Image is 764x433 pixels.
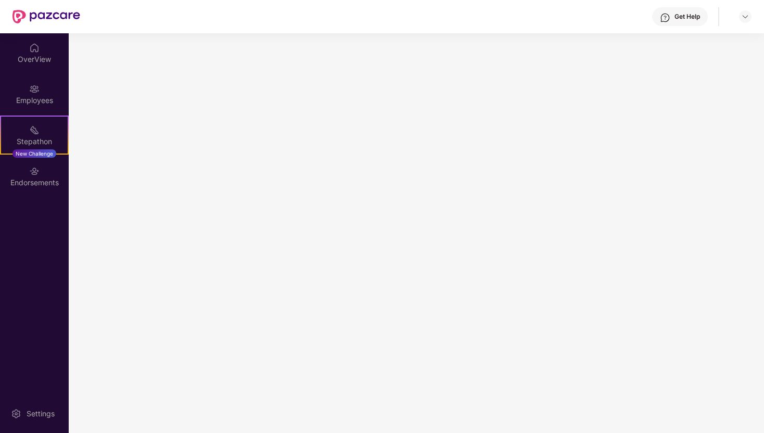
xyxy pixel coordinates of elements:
[741,12,749,21] img: svg+xml;base64,PHN2ZyBpZD0iRHJvcGRvd24tMzJ4MzIiIHhtbG5zPSJodHRwOi8vd3d3LnczLm9yZy8yMDAwL3N2ZyIgd2...
[29,43,40,53] img: svg+xml;base64,PHN2ZyBpZD0iSG9tZSIgeG1sbnM9Imh0dHA6Ly93d3cudzMub3JnLzIwMDAvc3ZnIiB3aWR0aD0iMjAiIG...
[674,12,700,21] div: Get Help
[11,409,21,419] img: svg+xml;base64,PHN2ZyBpZD0iU2V0dGluZy0yMHgyMCIgeG1sbnM9Imh0dHA6Ly93d3cudzMub3JnLzIwMDAvc3ZnIiB3aW...
[29,166,40,176] img: svg+xml;base64,PHN2ZyBpZD0iRW5kb3JzZW1lbnRzIiB4bWxucz0iaHR0cDovL3d3dy53My5vcmcvMjAwMC9zdmciIHdpZH...
[12,10,80,23] img: New Pazcare Logo
[23,409,58,419] div: Settings
[660,12,670,23] img: svg+xml;base64,PHN2ZyBpZD0iSGVscC0zMngzMiIgeG1sbnM9Imh0dHA6Ly93d3cudzMub3JnLzIwMDAvc3ZnIiB3aWR0aD...
[12,149,56,158] div: New Challenge
[29,125,40,135] img: svg+xml;base64,PHN2ZyB4bWxucz0iaHR0cDovL3d3dy53My5vcmcvMjAwMC9zdmciIHdpZHRoPSIyMSIgaGVpZ2h0PSIyMC...
[29,84,40,94] img: svg+xml;base64,PHN2ZyBpZD0iRW1wbG95ZWVzIiB4bWxucz0iaHR0cDovL3d3dy53My5vcmcvMjAwMC9zdmciIHdpZHRoPS...
[1,136,68,147] div: Stepathon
